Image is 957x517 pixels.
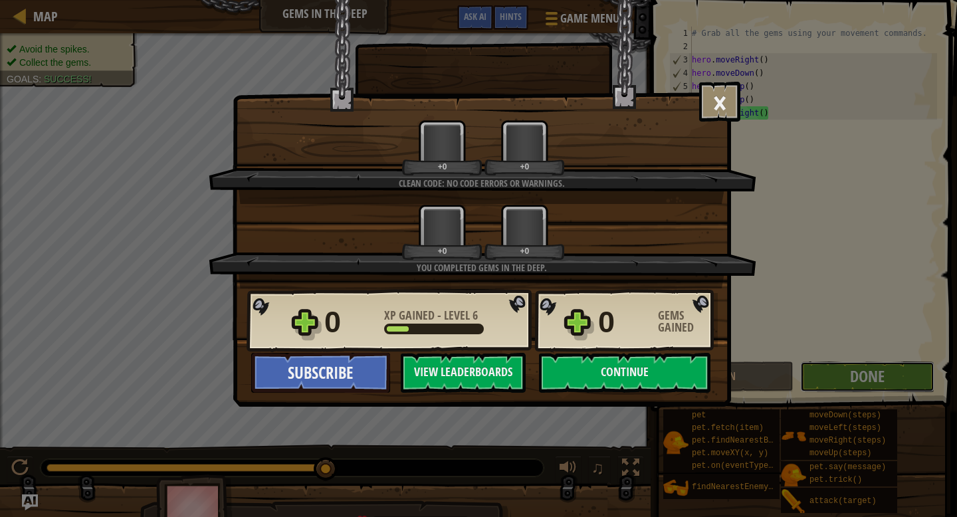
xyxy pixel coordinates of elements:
div: - [384,310,478,322]
div: You completed Gems in the Deep. [272,261,691,274]
div: 0 [324,301,376,344]
span: XP Gained [384,307,437,324]
button: Continue [539,353,710,393]
button: Subscribe [251,353,390,393]
button: × [699,82,740,122]
div: +0 [405,161,480,171]
div: +0 [405,246,480,256]
span: Level [441,307,473,324]
span: 6 [473,307,478,324]
div: +0 [487,161,562,171]
div: Clean code: no code errors or warnings. [272,177,691,190]
div: Gems Gained [658,310,718,334]
button: View Leaderboards [401,353,526,393]
div: 0 [598,301,650,344]
div: +0 [487,246,562,256]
